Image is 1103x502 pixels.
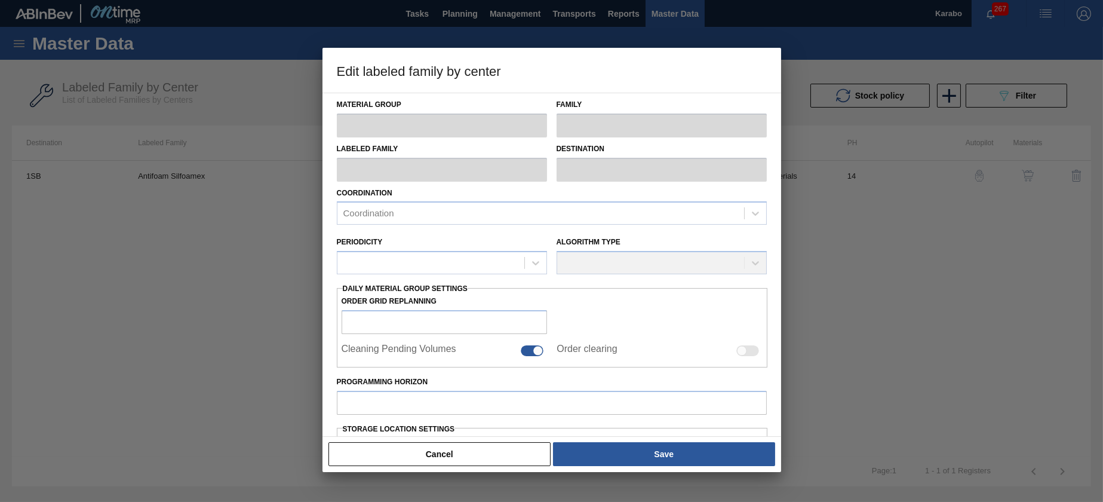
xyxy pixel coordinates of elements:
[337,140,547,158] label: Labeled Family
[557,96,767,114] label: Family
[557,344,617,358] label: Order clearing
[342,436,434,450] label: When enabled, the system will display stocks from different storage locations.
[337,238,383,246] label: Periodicity
[557,140,767,158] label: Destination
[343,284,468,293] span: Daily Material Group Settings
[343,425,455,433] span: Storage Location Settings
[557,238,620,246] label: Algorithm Type
[343,209,394,219] div: Coordination
[342,344,456,358] label: Cleaning Pending Volumes
[337,189,392,197] label: Coordination
[322,48,781,93] h3: Edit labeled family by center
[553,442,775,466] button: Save
[337,96,547,114] label: Material Group
[342,293,548,310] label: Order Grid Replanning
[337,374,767,391] label: Programming Horizon
[328,442,551,466] button: Cancel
